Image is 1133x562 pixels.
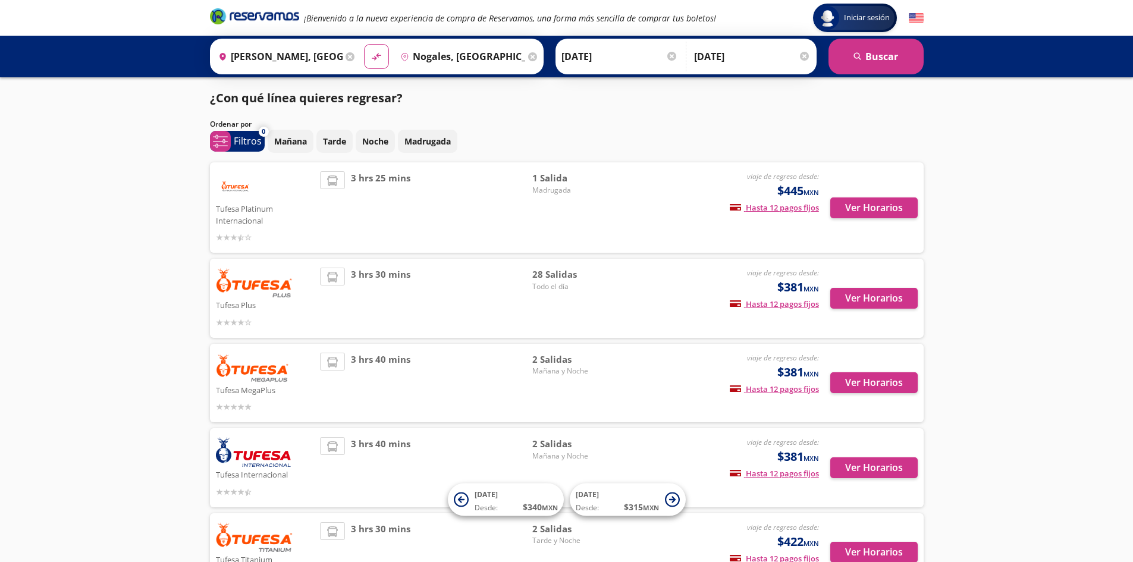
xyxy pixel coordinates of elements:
p: Tufesa MegaPlus [216,382,315,397]
small: MXN [643,503,659,512]
input: Buscar Destino [396,42,525,71]
em: viaje de regreso desde: [747,268,819,278]
p: Madrugada [404,135,451,147]
button: 0Filtros [210,131,265,152]
em: ¡Bienvenido a la nueva experiencia de compra de Reservamos, una forma más sencilla de comprar tus... [304,12,716,24]
span: 28 Salidas [532,268,616,281]
button: Mañana [268,130,313,153]
button: Buscar [828,39,924,74]
span: 3 hrs 25 mins [351,171,410,244]
small: MXN [804,188,819,197]
img: Tufesa Platinum Internacional [216,171,255,201]
input: Opcional [694,42,811,71]
span: Mañana y Noche [532,451,616,461]
p: Tufesa Internacional [216,467,315,481]
img: Tufesa Plus [216,268,293,297]
span: $445 [777,182,819,200]
button: [DATE]Desde:$315MXN [570,483,686,516]
small: MXN [804,539,819,548]
em: viaje de regreso desde: [747,353,819,363]
p: Filtros [234,134,262,148]
button: [DATE]Desde:$340MXN [448,483,564,516]
span: Tarde y Noche [532,535,616,546]
span: 0 [262,127,265,137]
span: Hasta 12 pagos fijos [730,468,819,479]
span: $ 340 [523,501,558,513]
em: viaje de regreso desde: [747,171,819,181]
img: Tufesa Internacional [216,437,291,467]
span: 2 Salidas [532,522,616,536]
small: MXN [804,284,819,293]
span: Hasta 12 pagos fijos [730,202,819,213]
span: Desde: [576,503,599,513]
i: Brand Logo [210,7,299,25]
span: 3 hrs 30 mins [351,268,410,329]
button: Ver Horarios [830,288,918,309]
em: viaje de regreso desde: [747,437,819,447]
button: Ver Horarios [830,197,918,218]
p: Ordenar por [210,119,252,130]
span: 2 Salidas [532,437,616,451]
input: Elegir Fecha [561,42,678,71]
span: Hasta 12 pagos fijos [730,384,819,394]
small: MXN [542,503,558,512]
span: 3 hrs 40 mins [351,437,410,498]
span: Todo el día [532,281,616,292]
p: Mañana [274,135,307,147]
button: Ver Horarios [830,372,918,393]
span: $381 [777,448,819,466]
span: [DATE] [475,489,498,500]
p: Tufesa Plus [216,297,315,312]
p: ¿Con qué línea quieres regresar? [210,89,403,107]
p: Tarde [323,135,346,147]
p: Tufesa Platinum Internacional [216,201,315,227]
span: 2 Salidas [532,353,616,366]
span: [DATE] [576,489,599,500]
span: 1 Salida [532,171,616,185]
span: Hasta 12 pagos fijos [730,299,819,309]
span: Mañana y Noche [532,366,616,376]
p: Noche [362,135,388,147]
button: English [909,11,924,26]
button: Madrugada [398,130,457,153]
button: Tarde [316,130,353,153]
em: viaje de regreso desde: [747,522,819,532]
span: Madrugada [532,185,616,196]
a: Brand Logo [210,7,299,29]
span: Desde: [475,503,498,513]
input: Buscar Origen [214,42,343,71]
span: $381 [777,278,819,296]
button: Ver Horarios [830,457,918,478]
span: Iniciar sesión [839,12,895,24]
span: 3 hrs 40 mins [351,353,410,414]
small: MXN [804,369,819,378]
span: $ 315 [624,501,659,513]
button: Noche [356,130,395,153]
img: Tufesa Titanium [216,522,293,552]
span: $422 [777,533,819,551]
small: MXN [804,454,819,463]
span: $381 [777,363,819,381]
img: Tufesa MegaPlus [216,353,290,382]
